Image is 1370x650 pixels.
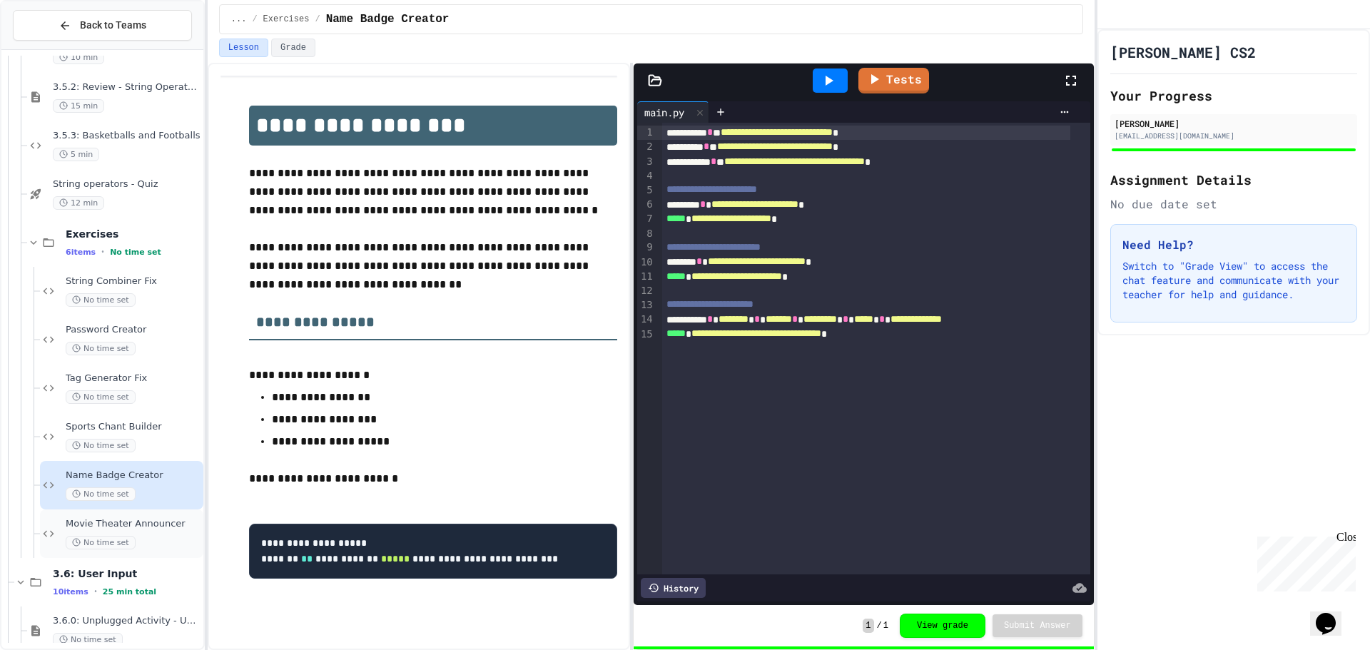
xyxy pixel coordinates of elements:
span: No time set [66,439,136,452]
div: 2 [637,140,655,154]
div: 13 [637,298,655,313]
span: 3.6.0: Unplugged Activity - User Input [53,615,201,627]
div: 5 [637,183,655,198]
div: History [641,578,706,598]
span: No time set [66,390,136,404]
div: 3 [637,155,655,169]
button: Back to Teams [13,10,192,41]
span: 3.6: User Input [53,567,201,580]
button: Lesson [219,39,268,57]
span: Movie Theater Announcer [66,518,201,530]
span: 10 items [53,587,88,596]
span: / [877,620,882,631]
span: / [252,14,257,25]
button: View grade [900,614,985,638]
span: 12 min [53,196,104,210]
div: main.py [637,105,691,120]
span: • [94,586,97,597]
span: No time set [66,536,136,549]
div: 11 [637,270,655,284]
span: String Combiner Fix [66,275,201,288]
div: 8 [637,227,655,241]
div: 9 [637,240,655,255]
button: Grade [271,39,315,57]
h3: Need Help? [1122,236,1345,253]
span: Back to Teams [80,18,146,33]
span: Password Creator [66,324,201,336]
h2: Assignment Details [1110,170,1357,190]
div: [PERSON_NAME] [1115,117,1353,130]
span: 3.5.3: Basketballs and Footballs [53,130,201,142]
h2: Your Progress [1110,86,1357,106]
span: ... [231,14,247,25]
div: 12 [637,284,655,298]
span: 25 min total [103,587,156,596]
span: / [315,14,320,25]
span: Name Badge Creator [66,469,201,482]
div: 6 [637,198,655,212]
span: Exercises [263,14,310,25]
div: [EMAIL_ADDRESS][DOMAIN_NAME] [1115,131,1353,141]
div: No due date set [1110,195,1357,213]
div: 7 [637,212,655,226]
span: 5 min [53,148,99,161]
div: 10 [637,255,655,270]
span: String operators - Quiz [53,178,201,191]
span: Tag Generator Fix [66,372,201,385]
button: Submit Answer [993,614,1082,637]
iframe: chat widget [1252,531,1356,591]
span: 15 min [53,99,104,113]
span: No time set [53,633,123,646]
span: Submit Answer [1004,620,1071,631]
span: 1 [883,620,888,631]
p: Switch to "Grade View" to access the chat feature and communicate with your teacher for help and ... [1122,259,1345,302]
span: 1 [863,619,873,633]
span: No time set [110,248,161,257]
div: 4 [637,169,655,183]
span: • [101,246,104,258]
span: No time set [66,487,136,501]
div: 15 [637,327,655,342]
span: 6 items [66,248,96,257]
span: Sports Chant Builder [66,421,201,433]
div: main.py [637,101,709,123]
div: Chat with us now!Close [6,6,98,91]
span: Name Badge Creator [326,11,450,28]
div: 14 [637,313,655,327]
span: No time set [66,342,136,355]
span: 10 min [53,51,104,64]
a: Tests [858,68,929,93]
span: No time set [66,293,136,307]
div: 1 [637,126,655,140]
span: Exercises [66,228,201,240]
h1: [PERSON_NAME] CS2 [1110,42,1256,62]
span: 3.5.2: Review - String Operators [53,81,201,93]
iframe: chat widget [1310,593,1356,636]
